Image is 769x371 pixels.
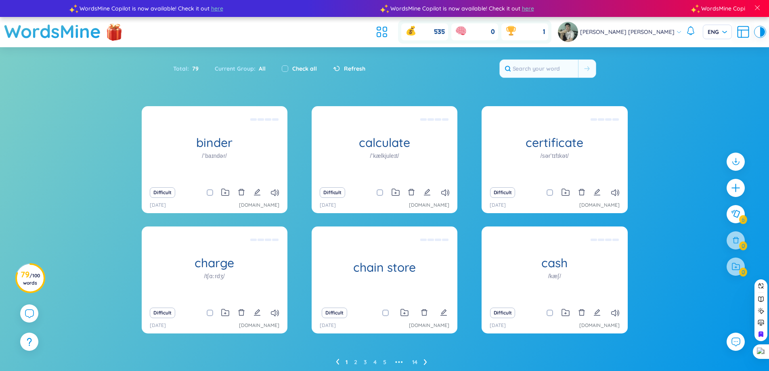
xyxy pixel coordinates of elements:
span: ••• [393,356,406,369]
a: 14 [412,356,417,368]
p: [DATE] [490,201,506,209]
li: Next Page [424,356,427,369]
button: edit [254,307,261,319]
span: Refresh [344,64,365,73]
span: [PERSON_NAME] [PERSON_NAME] [580,27,675,36]
button: Difficult [490,187,515,198]
a: [DOMAIN_NAME] [239,322,279,329]
li: 4 [373,356,377,369]
span: plus [731,183,741,193]
span: / 100 words [23,272,40,286]
a: 4 [373,356,377,368]
span: ENG [708,28,727,36]
button: edit [593,307,601,319]
span: edit [440,309,447,316]
span: delete [408,189,415,196]
button: delete [238,307,245,319]
span: All [256,65,266,72]
li: 3 [364,356,367,369]
label: Check all [292,64,317,73]
a: avatar [558,22,580,42]
span: delete [578,309,585,316]
button: Difficult [490,308,515,318]
h1: charge [142,256,287,270]
span: here [522,4,534,13]
button: delete [408,187,415,198]
h1: binder [142,135,287,149]
a: 2 [354,356,357,368]
button: edit [593,187,601,198]
h1: calculate [312,135,457,149]
button: Difficult [150,308,175,318]
span: edit [593,309,601,316]
li: 2 [354,356,357,369]
h1: certificate [482,135,627,149]
img: avatar [558,22,578,42]
span: 79 [189,64,199,73]
span: edit [254,309,261,316]
span: delete [238,309,245,316]
p: [DATE] [320,322,336,329]
img: flashSalesIcon.a7f4f837.png [106,19,122,44]
span: edit [423,189,431,196]
span: delete [421,309,428,316]
h1: cash [482,256,627,270]
input: Search your word [500,60,578,78]
a: [DOMAIN_NAME] [409,322,449,329]
p: [DATE] [490,322,506,329]
p: [DATE] [150,201,166,209]
div: WordsMine Copilot is now available! Check it out [385,4,696,13]
h1: /tʃɑːrdʒ/ [204,271,225,280]
a: [DOMAIN_NAME] [579,201,620,209]
span: 1 [543,27,545,36]
button: delete [578,307,585,319]
span: here [211,4,223,13]
button: Difficult [150,187,175,198]
span: 0 [491,27,495,36]
button: Difficult [322,308,347,318]
button: edit [440,307,447,319]
li: 5 [383,356,386,369]
li: Previous Page [336,356,339,369]
div: Current Group : [207,60,274,77]
span: delete [238,189,245,196]
a: [DOMAIN_NAME] [579,322,620,329]
h3: 79 [21,271,40,286]
p: [DATE] [320,201,336,209]
li: Next 5 Pages [393,356,406,369]
h1: /kæʃ/ [548,271,561,280]
a: [DOMAIN_NAME] [409,201,449,209]
span: edit [593,189,601,196]
h1: chain store [312,260,457,274]
a: 5 [383,356,386,368]
button: delete [578,187,585,198]
a: WordsMine [4,17,101,46]
li: 14 [412,356,417,369]
li: 1 [346,356,348,369]
a: [DOMAIN_NAME] [239,201,279,209]
h1: /ˈbaɪndər/ [202,151,227,160]
span: delete [578,189,585,196]
button: Difficult [320,187,345,198]
button: delete [421,307,428,319]
button: edit [423,187,431,198]
span: 535 [434,27,445,36]
a: 3 [364,356,367,368]
button: delete [238,187,245,198]
h1: /sərˈtɪfɪkət/ [541,151,569,160]
a: 1 [346,356,348,368]
h1: /ˈkælkjuleɪt/ [370,151,399,160]
span: edit [254,189,261,196]
p: [DATE] [150,322,166,329]
div: WordsMine Copilot is now available! Check it out [74,4,385,13]
button: edit [254,187,261,198]
div: Total : [173,60,207,77]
